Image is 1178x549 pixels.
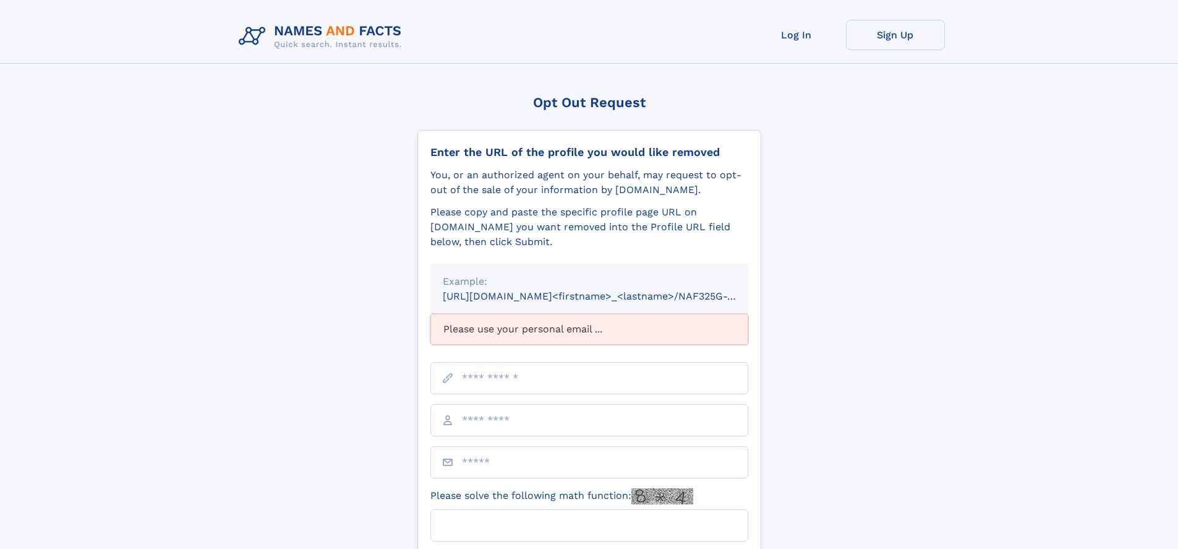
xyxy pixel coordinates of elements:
div: Please copy and paste the specific profile page URL on [DOMAIN_NAME] you want removed into the Pr... [430,205,748,249]
label: Please solve the following math function: [430,488,693,504]
div: You, or an authorized agent on your behalf, may request to opt-out of the sale of your informatio... [430,168,748,197]
div: Example: [443,274,736,289]
small: [URL][DOMAIN_NAME]<firstname>_<lastname>/NAF325G-xxxxxxxx [443,290,772,302]
div: Opt Out Request [417,95,761,110]
a: Log In [747,20,846,50]
div: Enter the URL of the profile you would like removed [430,145,748,159]
img: Logo Names and Facts [234,20,412,53]
a: Sign Up [846,20,945,50]
div: Please use your personal email ... [430,314,748,345]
